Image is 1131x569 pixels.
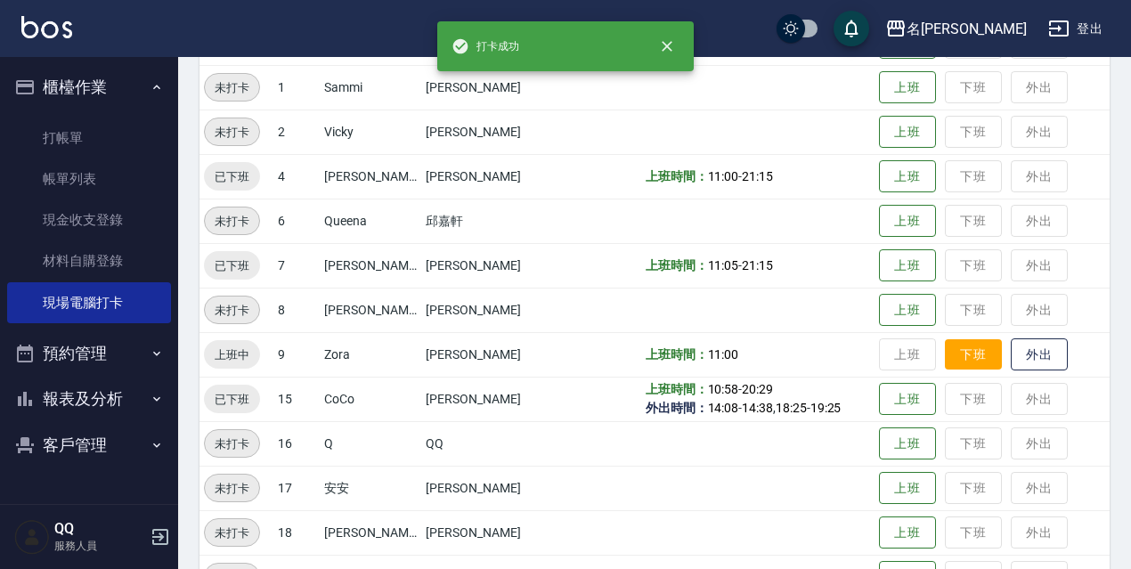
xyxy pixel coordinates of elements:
b: 上班時間： [646,258,708,272]
span: 11:00 [708,347,739,362]
button: 下班 [945,339,1002,370]
b: 上班時間： [646,347,708,362]
span: 未打卡 [205,78,259,97]
button: 上班 [879,116,936,149]
span: 已下班 [204,167,260,186]
td: 9 [273,332,320,377]
b: 上班時間： [646,382,708,396]
span: 19:25 [810,401,842,415]
td: Vicky [320,110,421,154]
a: 打帳單 [7,118,171,159]
td: 18 [273,510,320,555]
button: save [834,11,869,46]
a: 現場電腦打卡 [7,282,171,323]
span: 未打卡 [205,479,259,498]
button: 登出 [1041,12,1110,45]
td: [PERSON_NAME] [421,243,540,288]
button: 報表及分析 [7,376,171,422]
img: Person [14,519,50,555]
span: 打卡成功 [452,37,519,55]
button: 名[PERSON_NAME] [878,11,1034,47]
td: - [641,154,875,199]
button: 上班 [879,249,936,282]
button: 預約管理 [7,330,171,377]
span: 已下班 [204,390,260,409]
button: 上班 [879,205,936,238]
span: 21:15 [742,258,773,272]
td: 2 [273,110,320,154]
td: 6 [273,199,320,243]
span: 未打卡 [205,123,259,142]
td: 7 [273,243,320,288]
td: - [641,243,875,288]
td: [PERSON_NAME] [320,243,421,288]
div: 名[PERSON_NAME] [907,18,1027,40]
p: 服務人員 [54,538,145,554]
td: 16 [273,421,320,466]
h5: QQ [54,520,145,538]
span: 未打卡 [205,524,259,542]
td: [PERSON_NAME] [421,377,540,421]
td: Sammi [320,65,421,110]
td: 17 [273,466,320,510]
td: QQ [421,421,540,466]
button: 上班 [879,71,936,104]
button: 外出 [1011,338,1068,371]
td: [PERSON_NAME] [421,288,540,332]
span: 已下班 [204,256,260,275]
td: CoCo [320,377,421,421]
td: 4 [273,154,320,199]
button: close [647,27,687,66]
span: 20:29 [742,382,773,396]
button: 上班 [879,383,936,416]
button: 上班 [879,427,936,460]
td: [PERSON_NAME] [421,154,540,199]
td: Zora [320,332,421,377]
a: 現金收支登錄 [7,199,171,240]
td: [PERSON_NAME] [421,65,540,110]
td: [PERSON_NAME] [421,110,540,154]
b: 外出時間： [646,401,708,415]
td: 邱嘉軒 [421,199,540,243]
a: 材料自購登錄 [7,240,171,281]
td: [PERSON_NAME] [320,154,421,199]
span: 10:58 [708,382,739,396]
img: Logo [21,16,72,38]
button: 上班 [879,294,936,327]
button: 上班 [879,472,936,505]
td: 15 [273,377,320,421]
button: 上班 [879,516,936,549]
td: [PERSON_NAME] [421,466,540,510]
span: 18:25 [776,401,807,415]
span: 14:38 [742,401,773,415]
td: [PERSON_NAME] [320,288,421,332]
td: [PERSON_NAME] [421,332,540,377]
button: 客戶管理 [7,422,171,468]
td: [PERSON_NAME] [421,510,540,555]
td: 安安 [320,466,421,510]
span: 14:08 [708,401,739,415]
b: 上班時間： [646,169,708,183]
span: 未打卡 [205,212,259,231]
a: 帳單列表 [7,159,171,199]
td: - - , - [641,377,875,421]
td: Q [320,421,421,466]
span: 未打卡 [205,301,259,320]
span: 11:00 [708,169,739,183]
span: 11:05 [708,258,739,272]
span: 上班中 [204,345,260,364]
span: 未打卡 [205,435,259,453]
td: [PERSON_NAME] [320,510,421,555]
button: 櫃檯作業 [7,64,171,110]
td: Queena [320,199,421,243]
td: 1 [273,65,320,110]
td: 8 [273,288,320,332]
span: 21:15 [742,169,773,183]
button: 上班 [879,160,936,193]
